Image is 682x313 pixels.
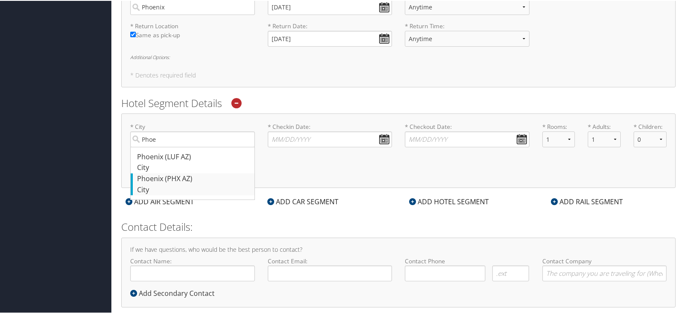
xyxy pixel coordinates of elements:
label: Contact Company [542,256,667,280]
h5: * Denotes required field [130,72,667,78]
input: Contact Name: [130,265,255,280]
h5: * Denotes required field [130,172,667,178]
label: Contact Name: [130,256,255,280]
div: City [137,161,250,173]
label: Contact Email: [268,256,392,280]
select: * Return Time: [405,30,529,46]
label: * City [130,122,255,146]
div: Phoenix (LUF AZ) [137,151,250,162]
h2: Hotel Segment Details [121,95,676,110]
input: Phoenix (LUF AZ)CityPhoenix (PHX AZ)City [130,131,255,146]
h4: If we have questions, who would be the best person to contact? [130,246,667,252]
input: Contact Email: [268,265,392,280]
input: * Checkin Date: [268,131,392,146]
label: Same as pick-up [130,30,255,43]
div: ADD CAR SEGMENT [263,196,343,206]
label: * Return Time: [405,21,529,52]
h6: Additional Options: [130,155,667,159]
div: ADD HOTEL SEGMENT [405,196,493,206]
input: .ext [492,265,529,280]
div: Add Secondary Contact [130,287,219,298]
label: * Checkout Date: [405,122,529,146]
h6: Additional Options: [130,54,667,59]
label: * Return Date: [268,21,392,45]
input: * Return Date: [268,30,392,46]
h2: Contact Details: [121,219,676,233]
label: * Rooms: [542,122,575,130]
label: Contact Phone [405,256,529,265]
div: ADD RAIL SEGMENT [547,196,627,206]
input: Same as pick-up [130,31,136,36]
label: * Adults: [588,122,621,130]
div: Phoenix (PHX AZ) [137,173,250,184]
label: * Checkin Date: [268,122,392,146]
input: Contact Company [542,265,667,280]
label: * Children: [634,122,667,130]
div: City [137,184,250,195]
div: ADD AIR SEGMENT [121,196,198,206]
input: * Checkout Date: [405,131,529,146]
label: * Return Location [130,21,255,30]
